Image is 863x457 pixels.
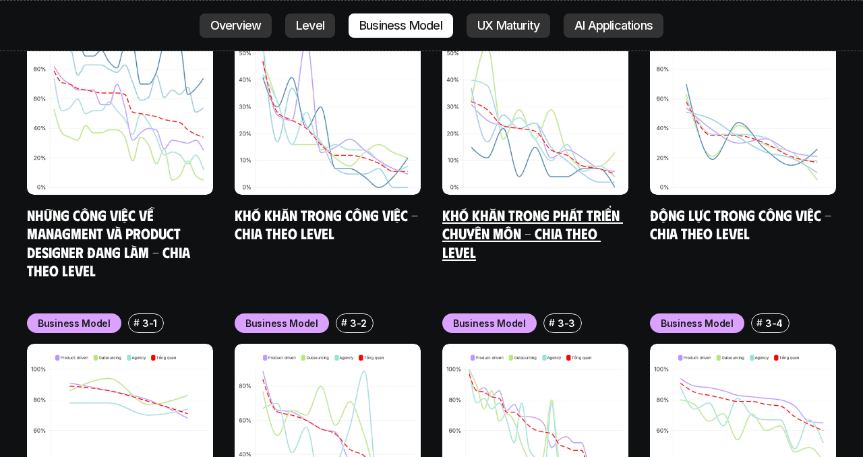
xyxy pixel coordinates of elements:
p: Business Model [453,316,526,330]
a: UX Maturity [467,13,550,38]
a: Những công việc về Managment và Product Designer đang làm - Chia theo Level [27,206,194,280]
p: 3-3 [558,316,575,330]
h6: # [549,317,555,328]
a: AI Applications [564,13,663,38]
p: Business Model [661,316,734,330]
p: UX Maturity [477,19,539,32]
a: Level [285,13,335,38]
h6: # [756,317,763,328]
p: Level [296,19,324,32]
a: Khó khăn trong phát triển chuyên môn - Chia theo level [442,206,623,261]
a: Động lực trong công việc - Chia theo Level [650,206,835,243]
p: Overview [210,19,262,32]
p: 3-1 [142,316,157,330]
p: Business Model [38,316,111,330]
h6: # [341,317,347,328]
p: Business Model [245,316,318,330]
a: Khó khăn trong công việc - Chia theo Level [235,206,421,243]
p: 3-2 [350,316,367,330]
p: 3-4 [765,316,783,330]
p: AI Applications [574,19,653,32]
a: Business Model [349,13,453,38]
a: Overview [200,13,272,38]
p: Business Model [359,19,442,32]
h6: # [133,317,140,328]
